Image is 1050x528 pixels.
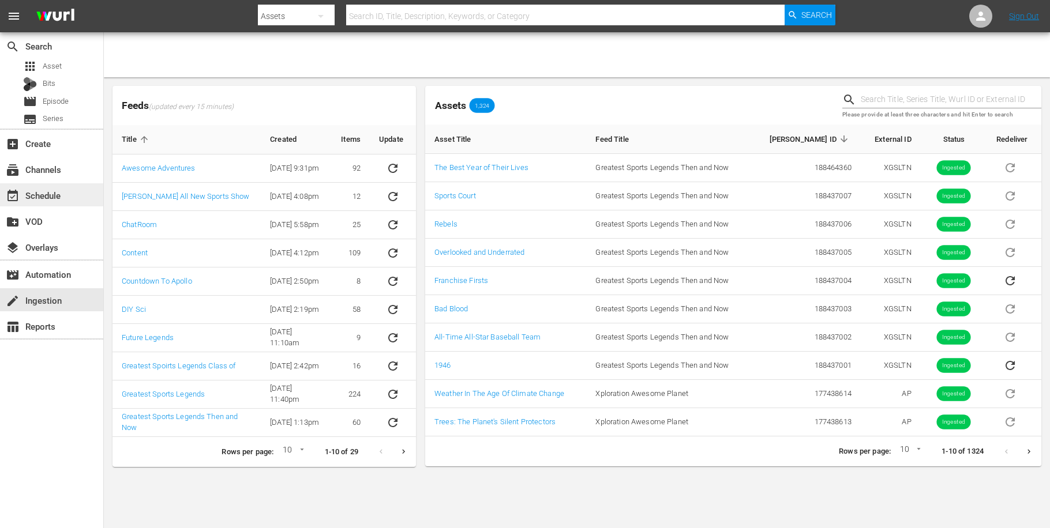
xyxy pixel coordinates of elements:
span: VOD [6,215,20,229]
span: Ingested [937,220,971,229]
span: Create [6,137,20,151]
td: 188437003 [751,295,860,323]
a: 1946 [434,361,451,369]
a: Trees: The Planet's Silent Protectors [434,417,556,426]
td: Greatest Sports Legends Then and Now [586,295,751,323]
a: Countdown To Apollo [122,277,192,285]
td: [DATE] 5:58pm [261,211,332,239]
td: Greatest Sports Legends Then and Now [586,352,751,380]
span: Search [6,40,20,54]
td: 58 [332,296,370,324]
span: Asset is in future lineups. Remove all episodes that contain this asset before redelivering [996,191,1024,199]
span: Asset [23,59,37,73]
a: Bad Blood [434,304,468,313]
td: XGSLTN [861,182,921,210]
td: [DATE] 2:50pm [261,267,332,296]
td: 188437005 [751,239,860,267]
td: Greatest Sports Legends Then and Now [586,239,751,267]
span: Assets [435,100,466,111]
a: Weather In The Age Of Climate Change [434,389,564,398]
span: Ingested [937,361,971,370]
td: XGSLTN [861,352,921,380]
td: AP [861,408,921,436]
td: 188437002 [751,323,860,352]
span: Asset is in future lineups. Remove all episodes that contain this asset before redelivering [996,332,1024,341]
span: Ingested [937,164,971,172]
td: 8 [332,267,370,296]
th: Update [370,125,416,154]
td: XGSLTN [861,323,921,352]
td: 9 [332,324,370,352]
span: Asset is in future lineups. Remove all episodes that contain this asset before redelivering [996,163,1024,171]
div: 10 [895,443,923,460]
td: XGSLTN [861,267,921,295]
td: Greatest Sports Legends Then and Now [586,154,751,182]
a: Future Legends [122,333,174,342]
td: [DATE] 2:42pm [261,352,332,380]
span: Reports [6,320,20,334]
div: Bits [23,77,37,91]
td: [DATE] 1:13pm [261,409,332,437]
td: Greatest Sports Legends Then and Now [586,267,751,295]
p: Rows per page: [839,446,891,457]
span: Asset is in future lineups. Remove all episodes that contain this asset before redelivering [996,219,1024,228]
span: menu [7,9,21,23]
td: 92 [332,154,370,183]
a: [PERSON_NAME] All New Sports Show [122,192,250,201]
span: [PERSON_NAME] ID [770,134,852,144]
a: Greatest Sports Legends Then and Now [122,412,238,432]
td: [DATE] 11:10am [261,324,332,352]
span: Created [270,134,312,145]
td: 188437006 [751,210,860,239]
th: External ID [861,125,921,154]
button: Next page [1018,440,1040,463]
td: 109 [332,239,370,267]
td: 188437001 [751,352,860,380]
td: XGSLTN [861,295,921,323]
td: Greatest Sports Legends Then and Now [586,323,751,352]
p: 1-10 of 1324 [942,446,984,457]
input: Search Title, Series Title, Wurl ID or External ID [861,91,1041,108]
div: 10 [278,443,306,461]
span: Episode [23,95,37,108]
span: Asset [43,61,62,72]
td: Xploration Awesome Planet [586,408,751,436]
span: Asset is in future lineups. Remove all episodes that contain this asset before redelivering [996,247,1024,256]
span: Title [122,134,152,145]
a: Content [122,248,148,257]
p: 1-10 of 29 [325,447,358,458]
td: AP [861,380,921,408]
p: Please provide at least three characters and hit Enter to search [842,110,1041,120]
td: 12 [332,183,370,211]
table: sticky table [112,125,416,437]
a: Overlooked and Underrated [434,248,524,257]
td: XGSLTN [861,210,921,239]
span: Asset is in future lineups. Remove all episodes that contain this asset before redelivering [996,304,1024,312]
a: The Best Year of Their Lives [434,163,528,172]
span: Asset is in future lineups. Remove all episodes that contain this asset before redelivering [996,417,1024,425]
span: Ingestion [6,294,20,308]
span: Ingested [937,248,971,257]
td: 188437004 [751,267,860,295]
span: Asset is in future lineups. Remove all episodes that contain this asset before redelivering [996,389,1024,397]
a: Rebels [434,220,457,228]
td: [DATE] 4:08pm [261,183,332,211]
span: Series [23,112,37,126]
th: Items [332,125,370,154]
span: Channels [6,163,20,177]
span: Automation [6,268,20,282]
span: 1,324 [470,102,495,109]
td: 25 [332,211,370,239]
a: ChatRoom [122,220,157,229]
button: Next page [392,440,415,463]
td: [DATE] 11:40pm [261,380,332,409]
th: Feed Title [586,125,751,154]
th: Status [921,125,987,154]
span: Ingested [937,333,971,342]
span: Feeds [112,96,416,115]
td: 177438614 [751,380,860,408]
a: Greatest Sports Legends [122,390,205,398]
td: 188437007 [751,182,860,210]
td: 224 [332,380,370,409]
span: Overlays [6,241,20,255]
